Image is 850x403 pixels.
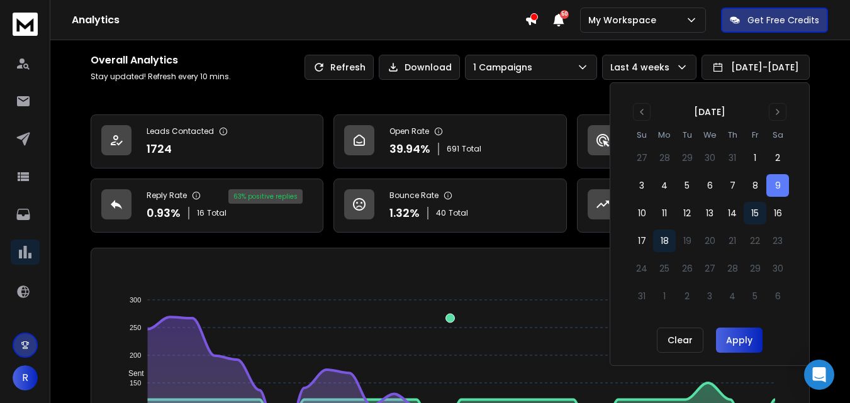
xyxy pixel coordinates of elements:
[766,202,789,224] button: 16
[91,114,323,168] a: Leads Contacted1724
[747,14,819,26] p: Get Free Credits
[630,229,653,252] button: 17
[653,174,676,197] button: 4
[804,360,834,390] div: Open Intercom Messenger
[610,61,674,74] p: Last 4 weeks
[698,202,721,224] button: 13
[577,114,810,168] a: Click Rate0.75%13Total
[91,72,231,82] p: Stay updated! Refresh every 10 mins.
[13,365,38,390] button: R
[147,204,181,222] p: 0.93 %
[766,128,789,141] th: Saturday
[676,146,698,169] button: 29
[207,208,226,218] span: Total
[436,208,446,218] span: 40
[698,174,721,197] button: 6
[389,140,430,158] p: 39.94 %
[447,144,459,154] span: 691
[721,174,744,197] button: 7
[766,174,789,197] button: 9
[630,174,653,197] button: 3
[91,53,231,68] h1: Overall Analytics
[389,190,439,201] p: Bounce Rate
[588,14,661,26] p: My Workspace
[769,103,786,121] button: Go to next month
[462,144,481,154] span: Total
[744,174,766,197] button: 8
[560,10,569,19] span: 50
[228,189,303,204] div: 63 % positive replies
[473,61,537,74] p: 1 Campaigns
[721,146,744,169] button: 31
[379,55,460,80] button: Download
[389,126,429,136] p: Open Rate
[13,13,38,36] img: logo
[330,61,366,74] p: Refresh
[676,128,698,141] th: Tuesday
[130,296,141,304] tspan: 300
[630,146,653,169] button: 27
[653,229,676,252] button: 18
[744,202,766,224] button: 15
[147,126,214,136] p: Leads Contacted
[676,202,698,224] button: 12
[698,146,721,169] button: 30
[630,128,653,141] th: Sunday
[91,179,323,233] a: Reply Rate0.93%16Total63% positive replies
[702,55,810,80] button: [DATE]-[DATE]
[721,128,744,141] th: Thursday
[130,379,141,387] tspan: 150
[130,324,141,331] tspan: 250
[147,140,172,158] p: 1724
[449,208,468,218] span: Total
[744,128,766,141] th: Friday
[633,103,651,121] button: Go to previous month
[197,208,204,218] span: 16
[405,61,452,74] p: Download
[389,204,420,222] p: 1.32 %
[119,369,144,378] span: Sent
[657,328,703,353] button: Clear
[72,13,525,28] h1: Analytics
[744,146,766,169] button: 1
[721,8,828,33] button: Get Free Credits
[577,179,810,233] a: Opportunities10$1000
[694,106,725,118] div: [DATE]
[130,351,141,359] tspan: 200
[766,146,789,169] button: 2
[653,128,676,141] th: Monday
[630,202,653,224] button: 10
[721,202,744,224] button: 14
[305,55,374,80] button: Refresh
[698,128,721,141] th: Wednesday
[676,174,698,197] button: 5
[333,114,566,168] a: Open Rate39.94%691Total
[716,328,763,353] button: Apply
[147,190,187,201] p: Reply Rate
[653,146,676,169] button: 28
[333,179,566,233] a: Bounce Rate1.32%40Total
[653,202,676,224] button: 11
